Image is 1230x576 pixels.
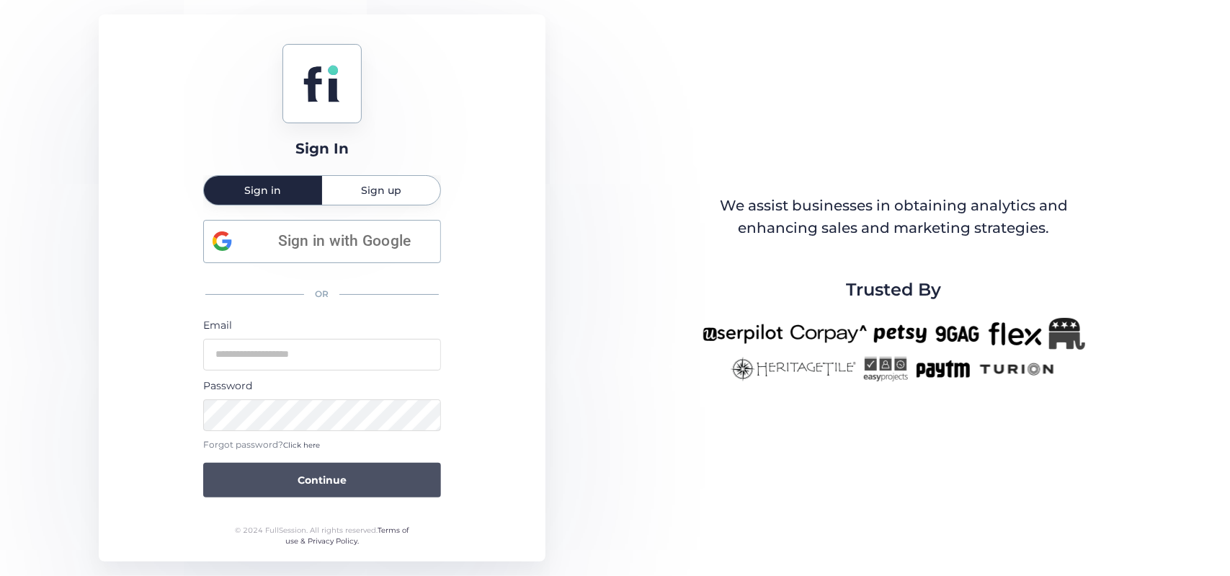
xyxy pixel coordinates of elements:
img: Republicanlogo-bw.png [1049,318,1085,350]
span: Sign in [244,185,281,195]
img: userpilot-new.png [703,318,783,350]
div: Forgot password? [203,438,441,452]
img: flex-new.png [989,318,1042,350]
img: turion-new.png [978,357,1056,381]
div: Email [203,317,441,333]
div: We assist businesses in obtaining analytics and enhancing sales and marketing strategies. [703,195,1084,240]
button: Continue [203,463,441,497]
span: Continue [298,472,347,488]
span: Sign up [361,185,401,195]
img: paytm-new.png [915,357,971,381]
img: easyprojects-new.png [863,357,908,381]
span: Click here [283,440,320,450]
img: corpay-new.png [790,318,867,350]
div: OR [203,279,441,310]
div: © 2024 FullSession. All rights reserved. [228,525,415,547]
img: 9gag-new.png [934,318,981,350]
img: heritagetile-new.png [731,357,856,381]
img: petsy-new.png [874,318,927,350]
div: Sign In [295,138,349,160]
span: Sign in with Google [258,229,432,253]
span: Trusted By [846,276,941,303]
div: Password [203,378,441,394]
